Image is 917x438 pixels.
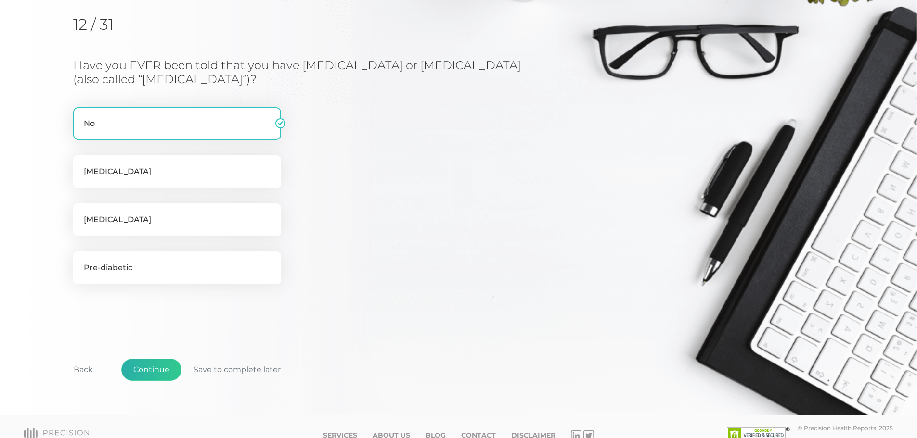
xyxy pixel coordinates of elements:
[73,15,172,34] h2: 12 / 31
[73,155,281,188] label: [MEDICAL_DATA]
[73,203,281,236] label: [MEDICAL_DATA]
[181,359,293,381] button: Save to complete later
[73,59,536,87] h3: Have you EVER been told that you have [MEDICAL_DATA] or [MEDICAL_DATA] (also called “[MEDICAL_DAT...
[62,359,105,381] button: Back
[73,107,281,140] label: No
[73,251,281,284] label: Pre-diabetic
[798,425,893,432] div: © Precision Health Reports, 2025
[121,359,181,381] button: Continue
